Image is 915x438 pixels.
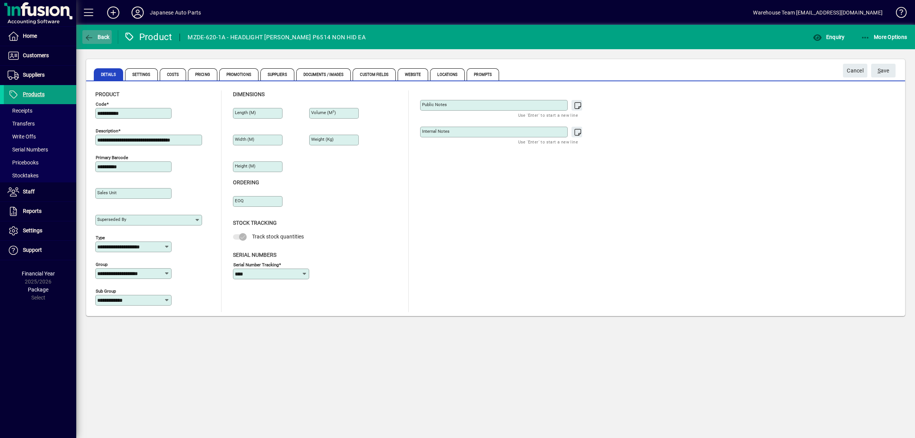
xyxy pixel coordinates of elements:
button: Profile [125,6,150,19]
span: Cancel [847,64,864,77]
mat-label: Public Notes [422,102,447,107]
button: Add [101,6,125,19]
button: More Options [859,30,909,44]
span: Package [28,287,48,293]
a: Reports [4,202,76,221]
mat-label: Width (m) [235,137,254,142]
div: Product [124,31,172,43]
mat-label: Description [96,128,118,134]
span: Settings [23,227,42,233]
span: Ordering [233,179,259,185]
span: Costs [160,68,186,81]
mat-label: Group [96,262,108,267]
span: Website [398,68,429,81]
span: Locations [430,68,465,81]
a: Transfers [4,117,76,130]
a: Customers [4,46,76,65]
a: Write Offs [4,130,76,143]
mat-label: Internal Notes [422,129,449,134]
span: Back [84,34,110,40]
a: Serial Numbers [4,143,76,156]
span: Product [95,91,119,97]
span: Stocktakes [8,172,39,179]
mat-hint: Use 'Enter' to start a new line [518,111,578,119]
a: Stocktakes [4,169,76,182]
mat-hint: Use 'Enter' to start a new line [518,137,578,146]
span: S [878,68,881,74]
mat-label: Type [96,235,105,240]
a: Settings [4,221,76,240]
mat-label: EOQ [235,198,244,203]
span: Reports [23,208,42,214]
app-page-header-button: Back [76,30,118,44]
span: Pricing [188,68,217,81]
span: Prompts [467,68,499,81]
span: Support [23,247,42,253]
a: Pricebooks [4,156,76,169]
span: ave [878,64,889,77]
div: MZDE-620-1A - HEADLIGHT [PERSON_NAME] P6514 NON HID EA [188,31,366,43]
mat-label: Sub group [96,288,116,294]
span: Transfers [8,121,35,127]
mat-label: Code [96,101,106,107]
span: Track stock quantities [252,233,304,240]
sup: 3 [332,109,334,113]
span: Receipts [8,108,32,114]
div: Japanese Auto Parts [150,6,201,19]
span: Enquiry [813,34,844,40]
span: Documents / Images [296,68,351,81]
span: Suppliers [23,72,45,78]
span: Promotions [219,68,258,81]
span: Financial Year [22,271,55,277]
span: Products [23,91,45,97]
span: Write Offs [8,134,36,140]
span: Serial Numbers [8,147,48,153]
mat-label: Sales unit [97,190,117,195]
mat-label: Serial Number tracking [233,262,279,267]
span: Serial Numbers [233,252,276,258]
a: Knowledge Base [890,2,905,26]
span: More Options [861,34,907,40]
mat-label: Superseded by [97,217,126,222]
span: Pricebooks [8,159,39,166]
a: Home [4,27,76,46]
span: Stock Tracking [233,220,277,226]
mat-label: Weight (Kg) [311,137,334,142]
button: Cancel [843,64,867,77]
span: Custom Fields [353,68,395,81]
button: Save [871,64,896,77]
a: Support [4,241,76,260]
span: Staff [23,188,35,195]
a: Receipts [4,104,76,117]
mat-label: Primary barcode [96,155,128,160]
span: Customers [23,52,49,58]
mat-label: Length (m) [235,110,256,115]
mat-label: Height (m) [235,163,255,169]
a: Suppliers [4,66,76,85]
span: Details [94,68,123,81]
span: Dimensions [233,91,265,97]
span: Home [23,33,37,39]
button: Back [82,30,112,44]
button: Enquiry [811,30,846,44]
a: Staff [4,182,76,201]
mat-label: Volume (m ) [311,110,336,115]
span: Suppliers [260,68,294,81]
span: Settings [125,68,158,81]
div: Warehouse Team [EMAIL_ADDRESS][DOMAIN_NAME] [753,6,883,19]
